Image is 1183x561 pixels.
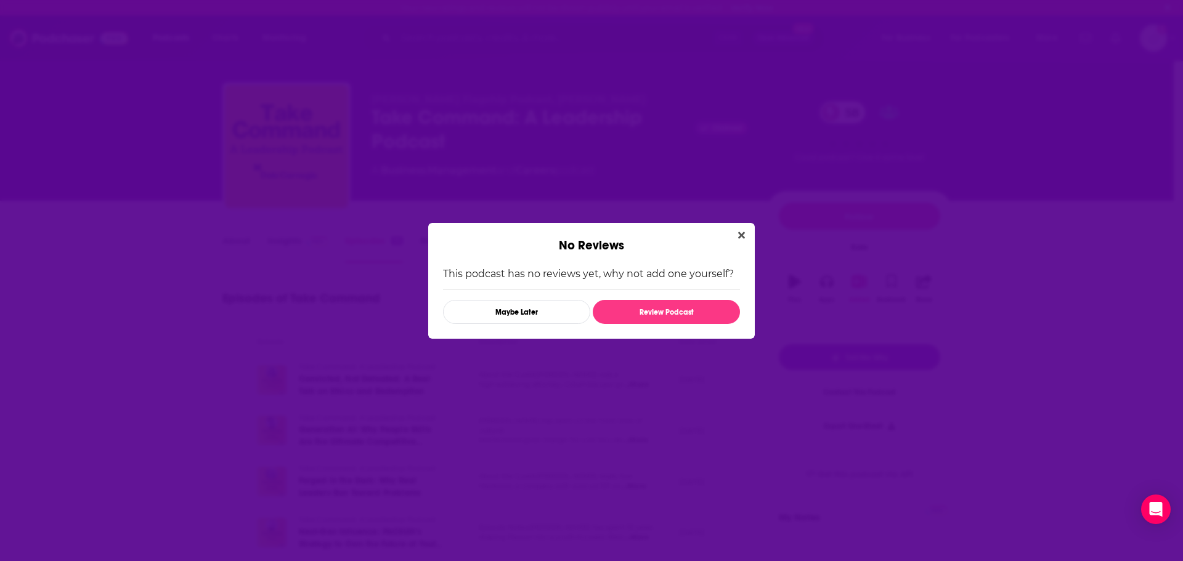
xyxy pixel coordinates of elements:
[593,300,740,324] button: Review Podcast
[428,223,755,253] div: No Reviews
[733,228,750,243] button: Close
[443,300,590,324] button: Maybe Later
[1141,494,1171,524] div: Open Intercom Messenger
[443,268,740,280] p: This podcast has no reviews yet, why not add one yourself?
